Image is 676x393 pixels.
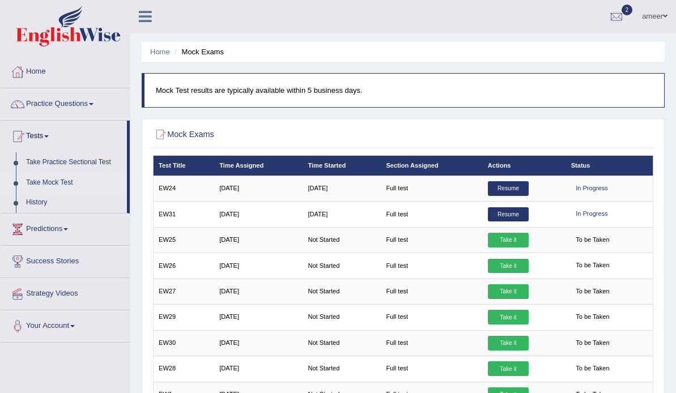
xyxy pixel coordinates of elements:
[381,305,482,330] td: Full test
[488,284,529,299] a: Take it
[1,213,130,242] a: Predictions
[303,305,381,330] td: Not Started
[1,121,127,149] a: Tests
[153,356,214,382] td: EW28
[21,193,127,213] a: History
[214,156,303,176] th: Time Assigned
[303,156,381,176] th: Time Started
[153,227,214,253] td: EW25
[381,156,482,176] th: Section Assigned
[571,310,614,325] span: To be Taken
[381,279,482,304] td: Full test
[303,279,381,304] td: Not Started
[488,233,529,247] a: Take it
[381,176,482,201] td: Full test
[571,362,614,377] span: To be Taken
[488,259,529,274] a: Take it
[214,279,303,304] td: [DATE]
[1,310,130,339] a: Your Account
[488,336,529,351] a: Take it
[153,253,214,279] td: EW26
[303,202,381,227] td: [DATE]
[156,85,653,96] p: Mock Test results are typically available within 5 business days.
[153,176,214,201] td: EW24
[153,127,464,142] h2: Mock Exams
[571,181,613,196] div: In Progress
[1,246,130,274] a: Success Stories
[622,5,633,15] span: 2
[153,156,214,176] th: Test Title
[214,176,303,201] td: [DATE]
[214,253,303,279] td: [DATE]
[303,176,381,201] td: [DATE]
[21,173,127,193] a: Take Mock Test
[571,233,614,247] span: To be Taken
[150,48,170,56] a: Home
[488,361,529,376] a: Take it
[303,253,381,279] td: Not Started
[488,207,529,222] a: Resume
[571,207,613,222] div: In Progress
[153,202,214,227] td: EW31
[566,156,653,176] th: Status
[1,88,130,117] a: Practice Questions
[381,330,482,356] td: Full test
[303,330,381,356] td: Not Started
[303,356,381,382] td: Not Started
[482,156,566,176] th: Actions
[571,336,614,351] span: To be Taken
[381,356,482,382] td: Full test
[381,202,482,227] td: Full test
[488,181,529,196] a: Resume
[214,356,303,382] td: [DATE]
[1,56,130,84] a: Home
[153,330,214,356] td: EW30
[303,227,381,253] td: Not Started
[571,259,614,274] span: To be Taken
[172,46,224,57] li: Mock Exams
[153,305,214,330] td: EW29
[153,279,214,304] td: EW27
[214,202,303,227] td: [DATE]
[214,330,303,356] td: [DATE]
[21,152,127,173] a: Take Practice Sectional Test
[488,310,529,324] a: Take it
[381,253,482,279] td: Full test
[1,278,130,306] a: Strategy Videos
[214,305,303,330] td: [DATE]
[214,227,303,253] td: [DATE]
[571,284,614,299] span: To be Taken
[381,227,482,253] td: Full test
